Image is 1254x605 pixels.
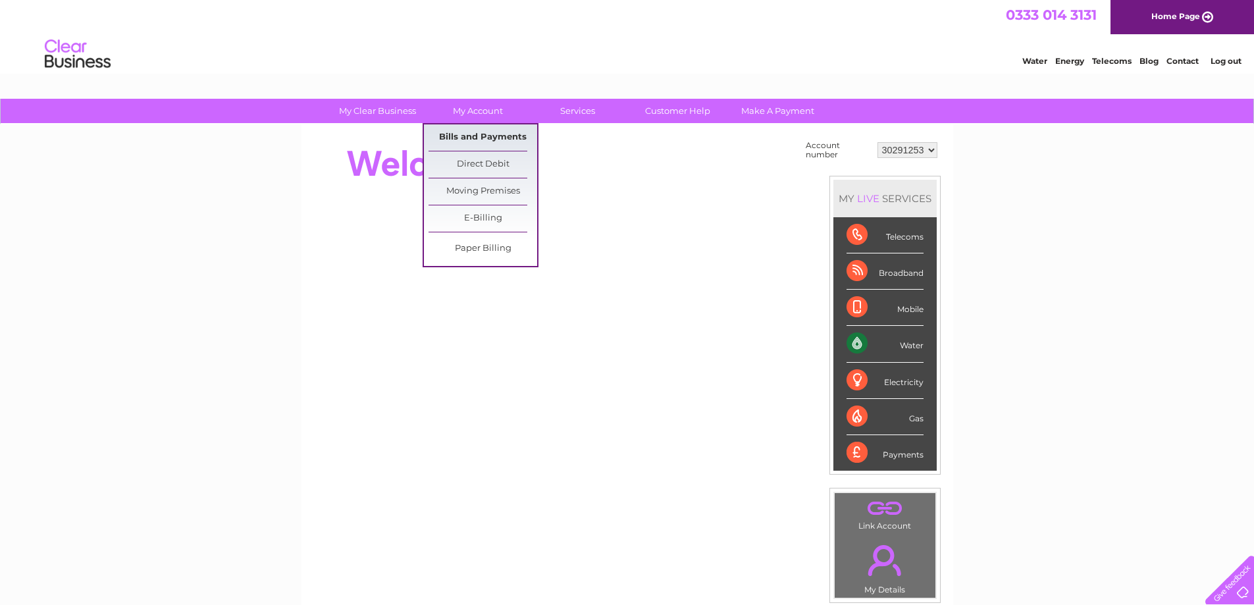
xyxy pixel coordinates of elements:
[429,236,537,262] a: Paper Billing
[523,99,632,123] a: Services
[847,290,924,326] div: Mobile
[1139,56,1159,66] a: Blog
[1022,56,1047,66] a: Water
[1092,56,1132,66] a: Telecoms
[834,492,936,534] td: Link Account
[423,99,532,123] a: My Account
[323,99,432,123] a: My Clear Business
[847,326,924,362] div: Water
[847,435,924,471] div: Payments
[854,192,882,205] div: LIVE
[1211,56,1241,66] a: Log out
[429,151,537,178] a: Direct Debit
[847,217,924,253] div: Telecoms
[429,178,537,205] a: Moving Premises
[429,124,537,151] a: Bills and Payments
[623,99,732,123] a: Customer Help
[847,253,924,290] div: Broadband
[847,399,924,435] div: Gas
[1006,7,1097,23] a: 0333 014 3131
[429,205,537,232] a: E-Billing
[838,537,932,583] a: .
[1166,56,1199,66] a: Contact
[847,363,924,399] div: Electricity
[317,7,939,64] div: Clear Business is a trading name of Verastar Limited (registered in [GEOGRAPHIC_DATA] No. 3667643...
[723,99,832,123] a: Make A Payment
[1055,56,1084,66] a: Energy
[44,34,111,74] img: logo.png
[833,180,937,217] div: MY SERVICES
[838,496,932,519] a: .
[834,534,936,598] td: My Details
[802,138,874,163] td: Account number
